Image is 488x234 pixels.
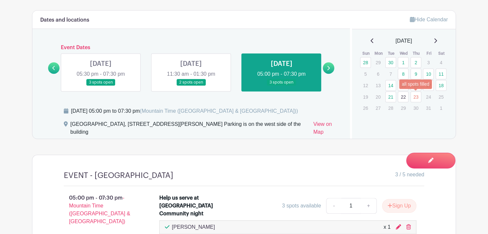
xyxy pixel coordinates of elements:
[436,57,446,68] p: 4
[360,103,371,113] p: 26
[71,107,298,115] div: [DATE] 05:00 pm to 07:30 pm
[282,202,321,210] div: 3 spots available
[385,69,396,79] p: 7
[436,68,446,79] a: 11
[395,37,412,45] span: [DATE]
[423,50,435,57] th: Fri
[360,69,371,79] p: 5
[373,80,383,90] p: 13
[69,195,130,224] span: - Mountain Time ([GEOGRAPHIC_DATA] & [GEOGRAPHIC_DATA])
[398,57,409,68] a: 1
[385,103,396,113] p: 28
[40,17,89,23] h6: Dates and locations
[360,92,371,102] p: 19
[395,171,424,179] span: 3 / 5 needed
[373,69,383,79] p: 6
[373,57,383,68] p: 29
[313,120,342,139] a: View on Map
[384,223,391,231] div: x 1
[397,50,410,57] th: Wed
[435,50,448,57] th: Sat
[398,103,409,113] p: 29
[410,50,423,57] th: Thu
[360,57,371,68] a: 28
[360,80,371,90] p: 12
[423,68,434,79] a: 10
[423,92,434,102] p: 24
[172,223,215,231] p: [PERSON_NAME]
[399,79,432,89] div: all spots filled
[373,103,383,113] p: 27
[410,17,448,22] a: Hide Calendar
[326,198,341,214] a: -
[410,103,421,113] p: 30
[140,108,298,114] span: (Mountain Time ([GEOGRAPHIC_DATA] & [GEOGRAPHIC_DATA]))
[410,68,421,79] a: 9
[398,91,409,102] a: 22
[436,103,446,113] p: 1
[436,92,446,102] p: 25
[410,91,421,102] a: 23
[53,191,149,228] p: 05:00 pm - 07:30 pm
[398,80,409,91] a: 15
[423,103,434,113] p: 31
[410,57,421,68] a: 2
[382,199,416,213] button: Sign Up
[385,57,396,68] a: 30
[372,50,385,57] th: Mon
[423,57,434,68] p: 3
[398,68,409,79] a: 8
[385,50,398,57] th: Tue
[385,91,396,102] a: 21
[360,198,377,214] a: +
[60,45,323,51] h6: Event Dates
[64,171,173,180] h4: EVENT - [GEOGRAPHIC_DATA]
[436,80,446,91] a: 18
[70,120,308,139] div: [GEOGRAPHIC_DATA], [STREET_ADDRESS][PERSON_NAME] Parking is on the west side of the building
[385,80,396,91] a: 14
[373,92,383,102] p: 20
[360,50,373,57] th: Sun
[159,194,216,218] div: Help us serve at [GEOGRAPHIC_DATA] Community night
